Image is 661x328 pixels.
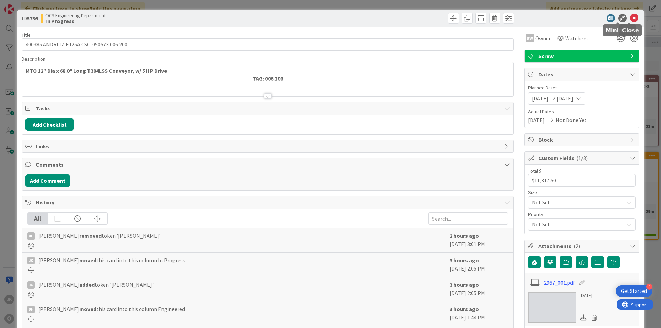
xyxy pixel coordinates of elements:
[79,306,96,313] b: moved
[27,257,35,264] div: JK
[576,155,588,161] span: ( 1/3 )
[622,27,639,34] h5: Close
[544,278,575,287] a: 2967_001.pdf
[538,136,627,144] span: Block
[535,34,551,42] span: Owner
[79,257,96,264] b: moved
[532,220,620,229] span: Not Set
[646,284,652,290] div: 4
[36,160,501,169] span: Comments
[532,94,548,103] span: [DATE]
[528,212,636,217] div: Priority
[528,84,636,92] span: Planned Dates
[528,108,636,115] span: Actual Dates
[79,281,95,288] b: added
[450,232,479,239] b: 2 hours ago
[27,15,38,22] b: 5736
[27,232,35,240] div: uh
[450,306,479,313] b: 3 hours ago
[526,34,534,42] div: BW
[528,190,636,195] div: Size
[450,305,508,322] div: [DATE] 1:44 PM
[38,256,185,264] span: [PERSON_NAME] this card into this column In Progress
[616,285,652,297] div: Open Get Started checklist, remaining modules: 4
[557,94,573,103] span: [DATE]
[538,242,627,250] span: Attachments
[528,168,542,174] label: Total $
[27,306,35,313] div: DH
[556,116,587,124] span: Not Done Yet
[25,67,167,74] strong: MTO 12" Dia x 68.0" Long T304LSS Conveyor, w/ 5 HP Drive
[38,281,154,289] span: [PERSON_NAME] token '[PERSON_NAME]'
[606,27,633,34] h5: Minimize
[25,118,74,131] button: Add Checklist
[36,104,501,113] span: Tasks
[580,292,600,299] div: [DATE]
[532,198,620,207] span: Not Set
[79,232,102,239] b: removed
[27,281,35,289] div: JK
[574,243,580,250] span: ( 2 )
[528,116,545,124] span: [DATE]
[14,1,31,9] span: Support
[22,32,31,38] label: Title
[580,313,587,322] div: Download
[538,52,627,60] span: Screw
[45,18,106,24] b: In Progress
[450,256,508,273] div: [DATE] 2:05 PM
[36,198,501,207] span: History
[22,56,45,62] span: Description
[450,232,508,249] div: [DATE] 3:01 PM
[38,305,185,313] span: [PERSON_NAME] this card into this column Engineered
[22,14,38,22] span: ID
[450,281,479,288] b: 3 hours ago
[428,212,508,225] input: Search...
[25,174,70,187] button: Add Comment
[450,281,508,298] div: [DATE] 2:05 PM
[253,75,283,82] strong: TAG: 006.200
[565,34,588,42] span: Watchers
[538,154,627,162] span: Custom Fields
[38,232,160,240] span: [PERSON_NAME] token '[PERSON_NAME]'
[28,213,48,224] div: All
[450,257,479,264] b: 3 hours ago
[621,288,647,295] div: Get Started
[22,38,514,51] input: type card name here...
[36,142,501,150] span: Links
[538,70,627,78] span: Dates
[45,13,106,18] span: OCS Engineering Department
